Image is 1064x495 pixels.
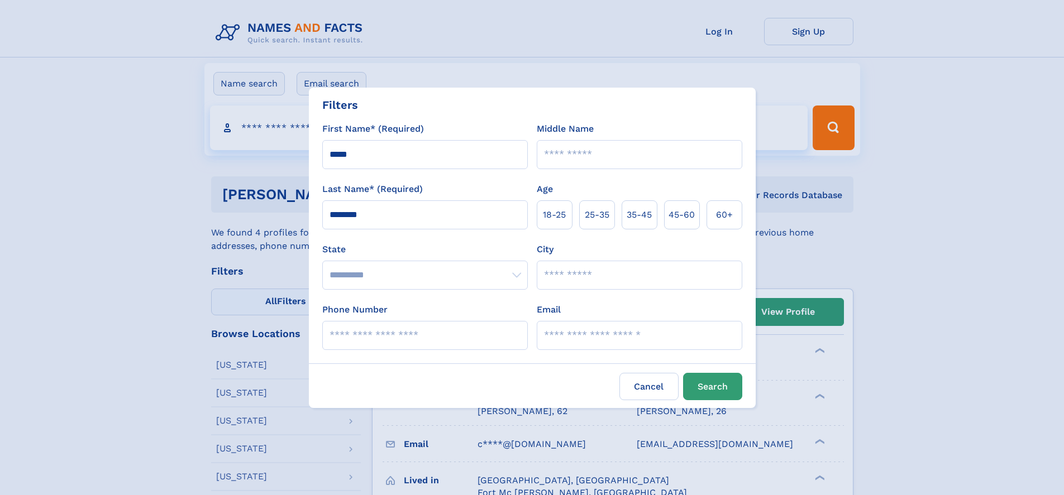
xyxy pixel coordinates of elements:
button: Search [683,373,742,400]
label: Cancel [619,373,679,400]
label: Email [537,303,561,316]
label: State [322,243,528,256]
span: 45‑60 [669,208,695,222]
label: Phone Number [322,303,388,316]
span: 25‑35 [585,208,609,222]
span: 35‑45 [627,208,652,222]
label: First Name* (Required) [322,122,424,136]
span: 60+ [716,208,733,222]
label: City [537,243,554,256]
label: Age [537,182,553,196]
span: 18‑25 [543,208,566,222]
div: Filters [322,97,358,113]
label: Middle Name [537,122,594,136]
label: Last Name* (Required) [322,182,423,196]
